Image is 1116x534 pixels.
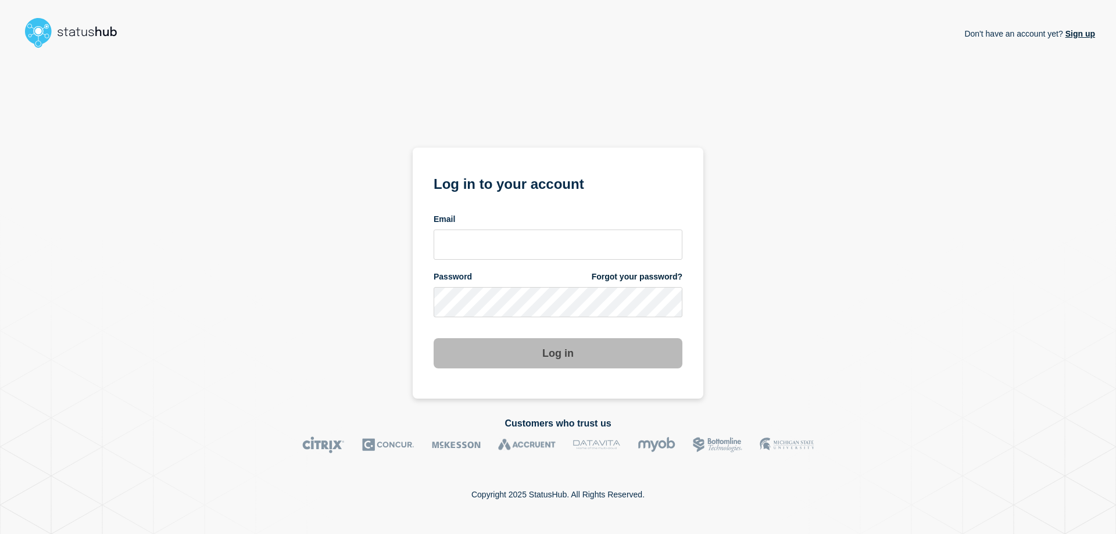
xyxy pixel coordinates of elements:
img: Concur logo [362,436,414,453]
button: Log in [434,338,682,368]
img: McKesson logo [432,436,481,453]
img: myob logo [638,436,675,453]
a: Sign up [1063,29,1095,38]
p: Don't have an account yet? [964,20,1095,48]
img: StatusHub logo [21,14,131,51]
img: Citrix logo [302,436,345,453]
img: Accruent logo [498,436,556,453]
a: Forgot your password? [592,271,682,282]
span: Password [434,271,472,282]
span: Email [434,214,455,225]
img: MSU logo [760,436,814,453]
h2: Customers who trust us [21,418,1095,429]
img: DataVita logo [573,436,620,453]
input: email input [434,230,682,260]
img: Bottomline logo [693,436,742,453]
h1: Log in to your account [434,172,682,193]
input: password input [434,287,682,317]
p: Copyright 2025 StatusHub. All Rights Reserved. [471,490,645,499]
